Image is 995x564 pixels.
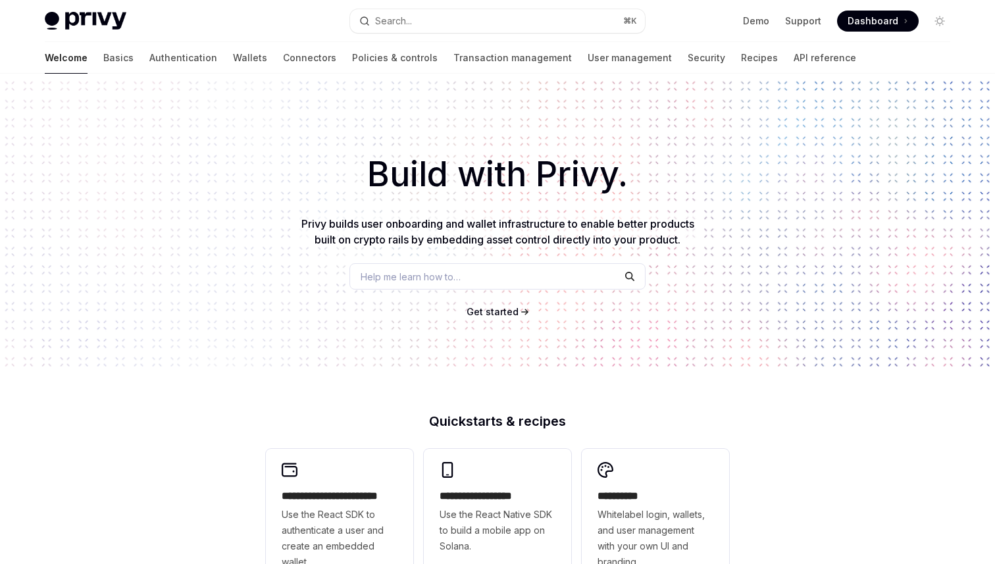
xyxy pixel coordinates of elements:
[375,13,412,29] div: Search...
[929,11,950,32] button: Toggle dark mode
[45,42,88,74] a: Welcome
[361,270,461,284] span: Help me learn how to…
[467,306,519,317] span: Get started
[266,415,729,428] h2: Quickstarts & recipes
[283,42,336,74] a: Connectors
[741,42,778,74] a: Recipes
[785,14,821,28] a: Support
[149,42,217,74] a: Authentication
[21,149,974,200] h1: Build with Privy.
[45,12,126,30] img: light logo
[848,14,898,28] span: Dashboard
[103,42,134,74] a: Basics
[350,9,645,33] button: Open search
[688,42,725,74] a: Security
[467,305,519,319] a: Get started
[301,217,694,246] span: Privy builds user onboarding and wallet infrastructure to enable better products built on crypto ...
[837,11,919,32] a: Dashboard
[352,42,438,74] a: Policies & controls
[623,16,637,26] span: ⌘ K
[233,42,267,74] a: Wallets
[588,42,672,74] a: User management
[453,42,572,74] a: Transaction management
[743,14,769,28] a: Demo
[440,507,555,554] span: Use the React Native SDK to build a mobile app on Solana.
[794,42,856,74] a: API reference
